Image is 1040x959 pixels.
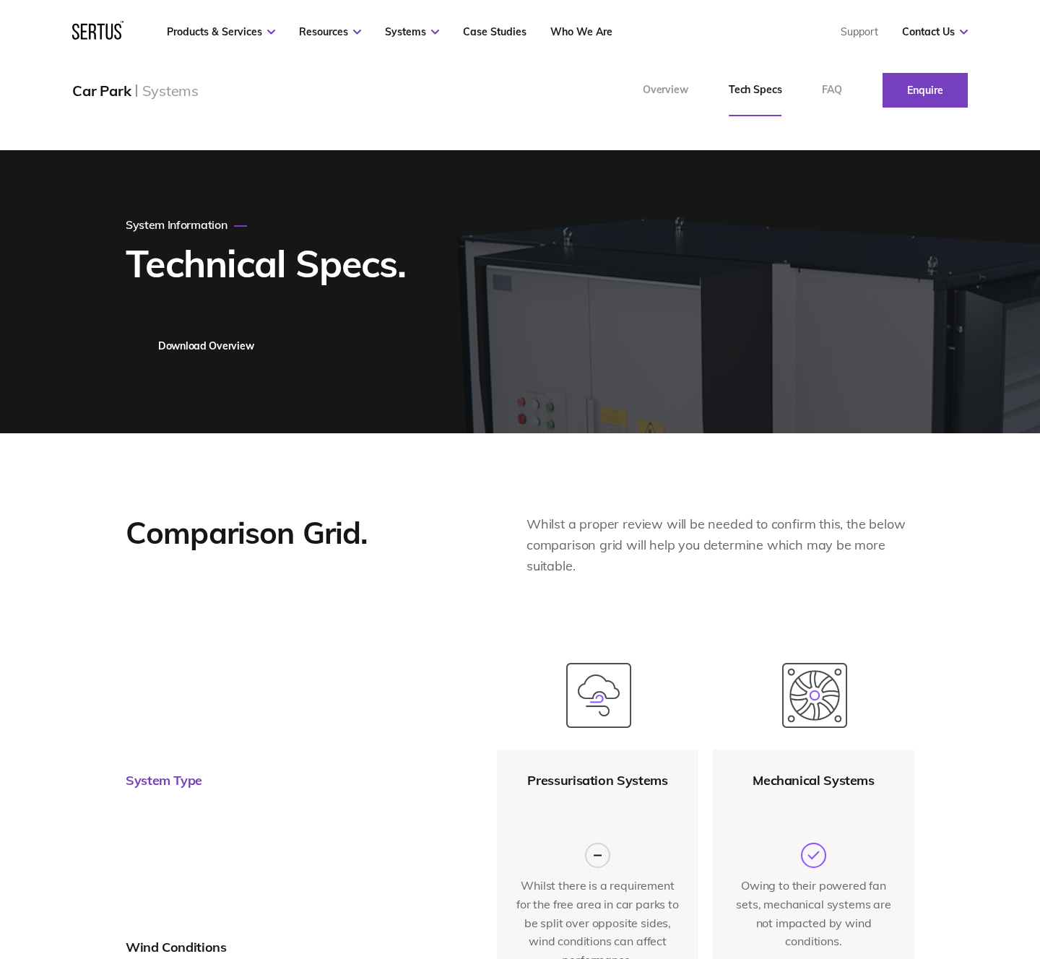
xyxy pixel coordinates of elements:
div: System Information [126,217,247,232]
a: Systems [385,25,439,38]
button: Download Overview [126,326,286,366]
a: Case Studies [463,25,526,38]
div: System Type [126,773,202,789]
div: Wind Conditions [126,940,471,956]
h1: Technical Specs. [126,243,406,284]
div: Mechanical Systems [753,773,875,789]
a: Products & Services [167,25,275,38]
div: Owing to their powered fan sets, mechanical systems are not impacted by wind conditions. [732,877,896,950]
a: Who We Are [550,25,612,38]
a: Support [841,25,878,38]
a: Resources [299,25,361,38]
div: Pressurisation Systems [527,773,667,789]
a: Contact Us [902,25,968,38]
h2: Comparison Grid. [126,514,483,552]
div: Whilst a proper review will be needed to confirm this, the below comparison grid will help you de... [526,514,914,576]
